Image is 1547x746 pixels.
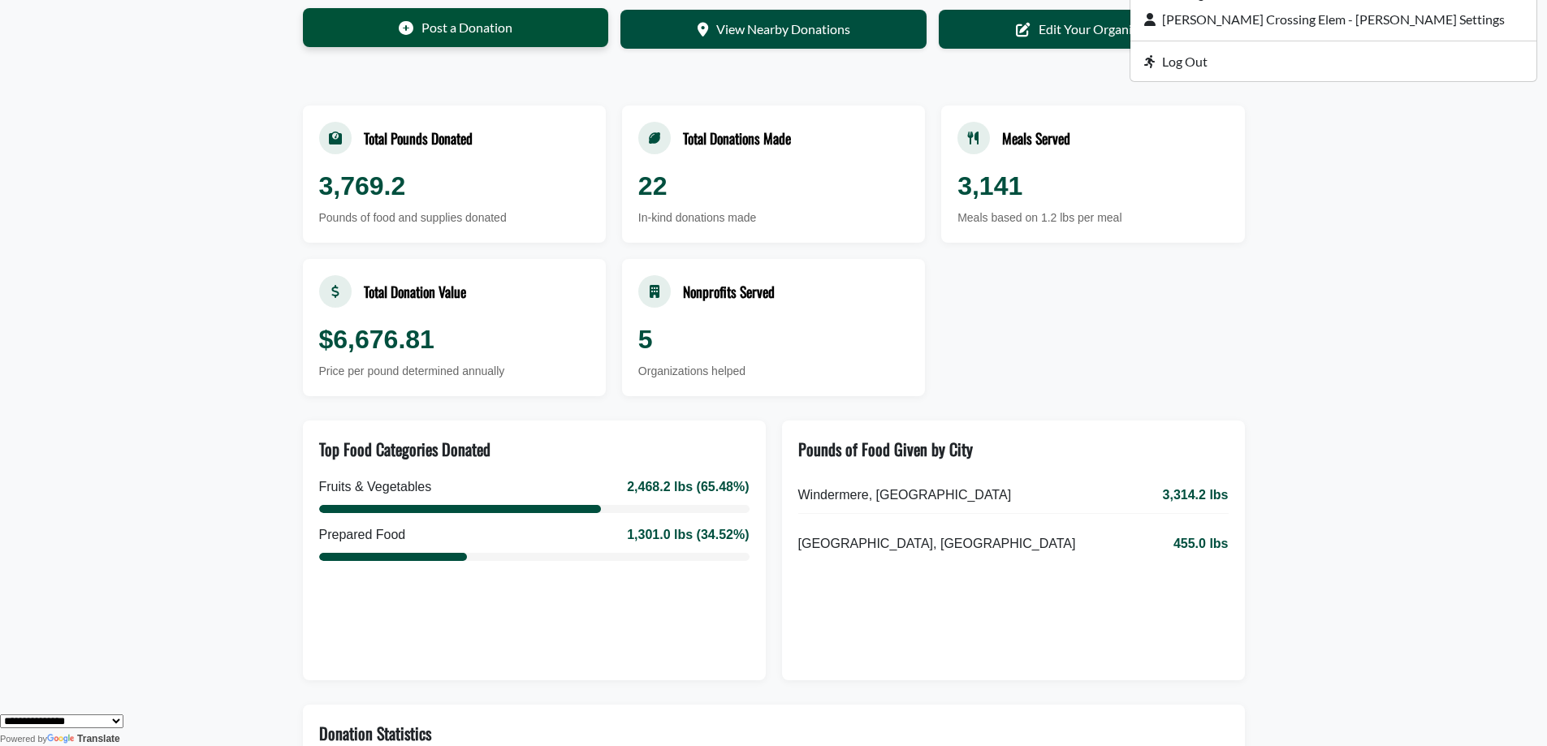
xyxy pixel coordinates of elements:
div: Total Pounds Donated [364,127,473,149]
div: $6,676.81 [319,320,590,359]
img: Google Translate [47,734,77,745]
div: Prepared Food [319,525,406,545]
a: Translate [47,733,120,744]
div: Total Donation Value [364,281,466,302]
a: View Nearby Donations [620,10,927,49]
div: 3,769.2 [319,166,590,205]
span: Windermere, [GEOGRAPHIC_DATA] [798,485,1012,505]
div: Organizations helped [638,363,909,380]
div: 3,141 [957,166,1228,205]
div: Nonprofits Served [683,281,775,302]
div: Meals based on 1.2 lbs per meal [957,209,1228,226]
a: Post a Donation [303,8,609,47]
div: 22 [638,166,909,205]
a: [PERSON_NAME] Crossing Elem - [PERSON_NAME] Settings [1130,6,1536,33]
div: Total Donations Made [683,127,791,149]
div: 1,301.0 lbs (34.52%) [627,525,749,545]
div: Meals Served [1002,127,1070,149]
div: Pounds of Food Given by City [798,437,973,461]
a: Edit Your Organization [939,10,1245,49]
span: 3,314.2 lbs [1163,485,1229,505]
div: Fruits & Vegetables [319,477,432,497]
div: Price per pound determined annually [319,363,590,380]
span: 455.0 lbs [1173,534,1229,554]
a: Log Out [1130,48,1536,75]
div: 2,468.2 lbs (65.48%) [627,477,749,497]
div: In-kind donations made [638,209,909,226]
div: 5 [638,320,909,359]
span: [GEOGRAPHIC_DATA], [GEOGRAPHIC_DATA] [798,534,1076,554]
div: Pounds of food and supplies donated [319,209,590,226]
div: Top Food Categories Donated [319,437,490,461]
